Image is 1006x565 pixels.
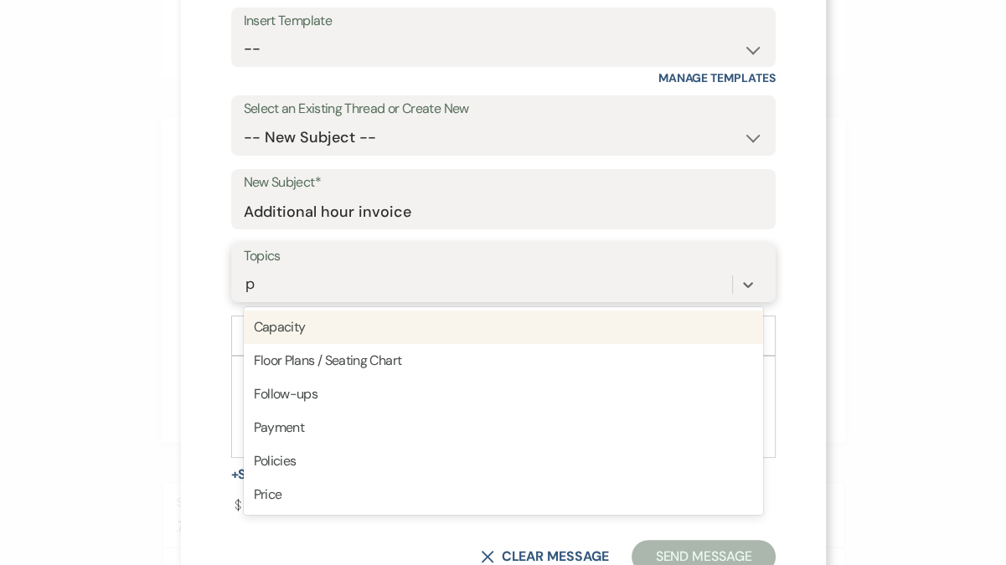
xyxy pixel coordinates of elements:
[231,468,239,481] span: +
[231,498,329,511] a: Payment #1
[244,411,763,444] div: Payment
[244,444,763,478] div: Policies
[244,244,763,269] label: Topics
[481,550,608,563] button: Clear message
[244,311,763,344] div: Capacity
[244,478,763,511] div: Price
[244,344,763,378] div: Floor Plans / Seating Chart
[244,171,763,195] label: New Subject*
[658,70,776,85] a: Manage Templates
[244,9,763,33] div: Insert Template
[244,378,763,411] div: Follow-ups
[231,468,294,481] button: Share
[244,97,763,121] label: Select an Existing Thread or Create New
